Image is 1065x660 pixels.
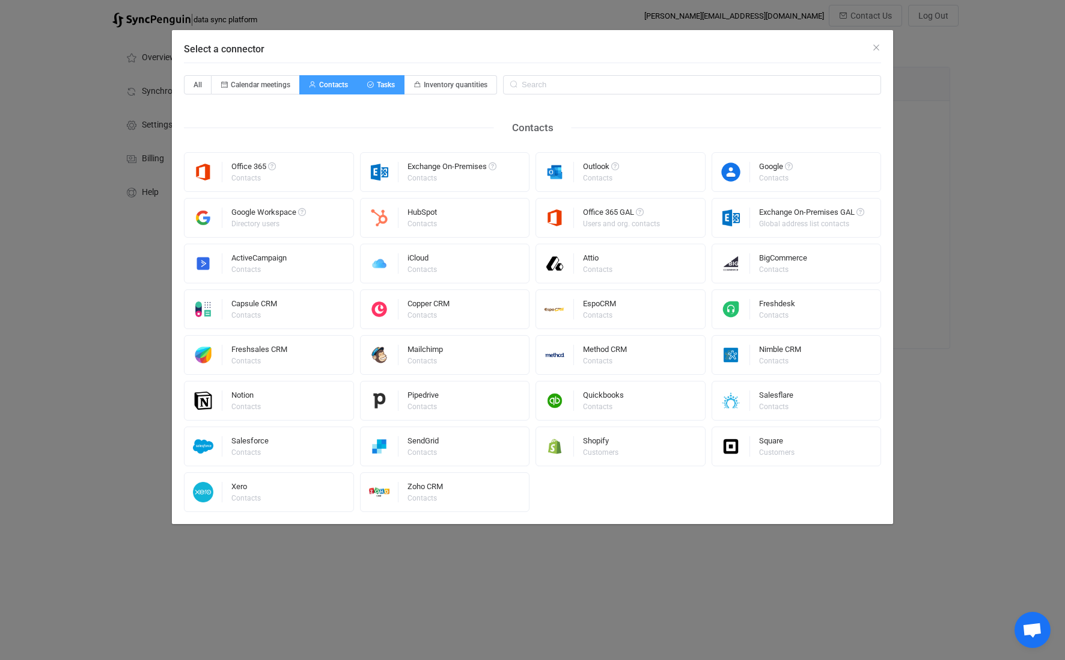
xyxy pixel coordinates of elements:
div: Mailchimp [407,345,443,357]
div: Square [759,437,796,449]
div: Contacts [231,403,261,410]
img: big-commerce.png [712,253,750,274]
img: notion.png [185,390,222,411]
div: Quickbooks [583,391,624,403]
img: google-contacts.png [712,162,750,182]
div: Customers [759,449,795,456]
img: copper.png [361,299,398,319]
div: HubSpot [407,208,439,220]
div: Contacts [759,266,805,273]
div: Freshsales CRM [231,345,287,357]
div: Contacts [759,357,799,365]
div: Contacts [231,357,285,365]
div: Outlook [583,162,619,174]
img: exchange.png [361,162,398,182]
div: Google [759,162,793,174]
div: Directory users [231,220,304,227]
div: SendGrid [407,437,439,449]
div: Contacts [759,403,792,410]
img: quickbooks.png [536,390,574,411]
div: Exchange On-Premises [407,162,496,174]
img: microsoft365.png [185,162,222,182]
div: Global address list contacts [759,220,862,227]
img: square.png [712,436,750,457]
div: iCloud [407,254,439,266]
img: shopify.png [536,436,574,457]
div: Contacts [583,266,612,273]
img: salesflare.png [712,390,750,411]
img: freshworks.png [185,345,222,365]
img: methodcrm.png [536,345,574,365]
div: Contacts [407,266,437,273]
div: Office 365 [231,162,276,174]
div: Contacts [407,174,495,182]
div: Contacts [407,312,448,319]
div: Contacts [759,312,793,319]
img: xero.png [185,482,222,502]
img: attio.png [536,253,574,274]
div: Notion [231,391,263,403]
img: icloud.png [361,253,398,274]
input: Search [503,75,881,94]
a: Open chat [1015,612,1051,648]
div: Contacts [231,312,275,319]
div: Select a connector [172,30,893,524]
img: pipedrive.png [361,390,398,411]
img: exchange.png [712,208,750,228]
img: hubspot.png [361,208,398,228]
div: Contacts [407,495,441,502]
div: Pipedrive [407,391,439,403]
div: Salesflare [759,391,793,403]
div: ActiveCampaign [231,254,287,266]
div: Contacts [583,312,614,319]
div: Contacts [231,174,274,182]
div: Contacts [407,449,437,456]
span: Select a connector [184,43,264,55]
div: Capsule CRM [231,300,277,312]
div: Shopify [583,437,620,449]
div: Exchange On-Premises GAL [759,208,864,220]
div: BigCommerce [759,254,807,266]
img: outlook.png [536,162,574,182]
div: Contacts [583,403,622,410]
button: Close [871,42,881,54]
div: Salesforce [231,437,269,449]
img: google-workspace.png [185,208,222,228]
img: zoho-crm.png [361,482,398,502]
img: mailchimp.png [361,345,398,365]
img: freshdesk.png [712,299,750,319]
div: Contacts [759,174,791,182]
div: Contacts [231,495,261,502]
img: nimble.png [712,345,750,365]
div: Contacts [407,220,437,227]
div: Contacts [583,357,625,365]
div: Contacts [494,119,572,137]
img: capsule.png [185,299,222,319]
div: Attio [583,254,614,266]
img: microsoft365.png [536,208,574,228]
img: activecampaign.png [185,253,222,274]
div: Nimble CRM [759,345,801,357]
div: Contacts [583,174,617,182]
div: Customers [583,449,618,456]
div: Google Workspace [231,208,306,220]
div: Copper CRM [407,300,450,312]
div: Contacts [231,449,267,456]
div: EspoCRM [583,300,616,312]
div: Users and org. contacts [583,220,660,227]
div: Office 365 GAL [583,208,662,220]
div: Zoho CRM [407,483,443,495]
div: Contacts [231,266,285,273]
div: Method CRM [583,345,627,357]
div: Freshdesk [759,300,795,312]
div: Xero [231,483,263,495]
img: sendgrid.png [361,436,398,457]
div: Contacts [407,403,437,410]
div: Contacts [407,357,441,365]
img: salesforce.png [185,436,222,457]
img: espo-crm.png [536,299,574,319]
